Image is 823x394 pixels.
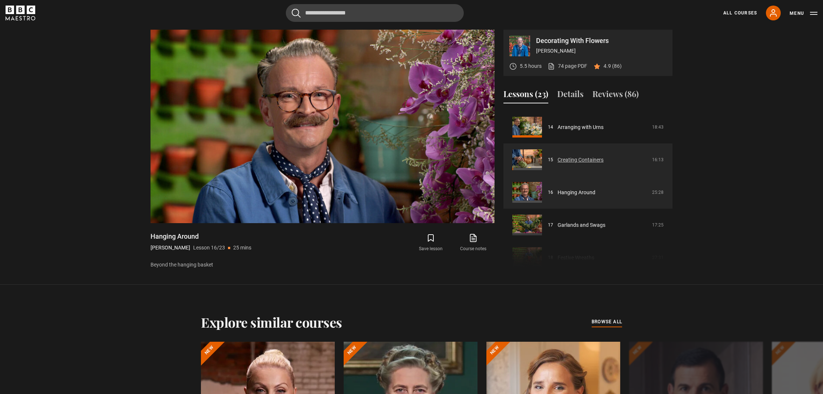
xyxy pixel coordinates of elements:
[151,261,495,269] p: Beyond the hanging basket
[604,62,622,70] p: 4.9 (86)
[557,88,584,103] button: Details
[558,156,604,164] a: Creating Containers
[536,37,667,44] p: Decorating With Flowers
[592,318,622,326] a: browse all
[723,10,757,16] a: All Courses
[503,88,548,103] button: Lessons (23)
[548,62,587,70] a: 74 page PDF
[151,244,190,252] p: [PERSON_NAME]
[6,6,35,20] svg: BBC Maestro
[233,244,251,252] p: 25 mins
[193,244,225,252] p: Lesson 16/23
[151,232,251,241] h1: Hanging Around
[592,318,622,325] span: browse all
[558,189,595,196] a: Hanging Around
[292,9,301,18] button: Submit the search query
[536,47,667,55] p: [PERSON_NAME]
[410,232,452,254] button: Save lesson
[452,232,495,254] a: Course notes
[558,123,604,131] a: Arranging with Urns
[558,221,605,229] a: Garlands and Swags
[520,62,542,70] p: 5.5 hours
[790,10,817,17] button: Toggle navigation
[592,88,639,103] button: Reviews (86)
[286,4,464,22] input: Search
[201,314,342,330] h2: Explore similar courses
[151,30,495,223] video-js: Video Player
